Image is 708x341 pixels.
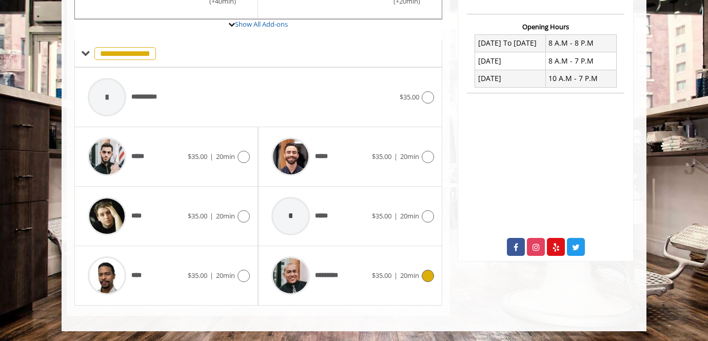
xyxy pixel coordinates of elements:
td: [DATE] [475,52,546,70]
td: [DATE] [475,70,546,87]
td: 8 A.M - 8 P.M [545,34,616,52]
span: $35.00 [372,211,391,220]
span: $35.00 [400,92,419,102]
td: [DATE] To [DATE] [475,34,546,52]
span: $35.00 [372,152,391,161]
span: | [210,211,213,220]
td: 8 A.M - 7 P.M [545,52,616,70]
h3: Opening Hours [467,23,624,30]
span: | [210,152,213,161]
span: 20min [400,152,419,161]
span: | [210,271,213,280]
span: 20min [400,211,419,220]
span: | [394,211,398,220]
span: 20min [400,271,419,280]
span: | [394,152,398,161]
span: $35.00 [188,152,207,161]
span: $35.00 [372,271,391,280]
a: Show All Add-ons [235,19,288,29]
span: 20min [216,211,235,220]
span: | [394,271,398,280]
span: 20min [216,271,235,280]
td: 10 A.M - 7 P.M [545,70,616,87]
span: 20min [216,152,235,161]
span: $35.00 [188,211,207,220]
span: $35.00 [188,271,207,280]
